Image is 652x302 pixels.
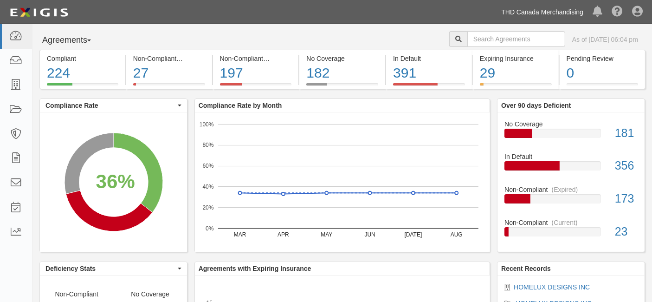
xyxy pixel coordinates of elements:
svg: A chart. [195,112,490,252]
text: MAY [321,231,332,238]
div: 181 [608,125,645,142]
div: Compliant [47,54,118,63]
text: MAR [234,231,246,238]
a: Compliant224 [39,83,125,91]
div: 391 [393,63,465,83]
i: Help Center - Complianz [612,7,623,18]
div: 182 [306,63,378,83]
div: 173 [608,190,645,207]
a: Non-Compliant(Current)27 [126,83,212,91]
b: Compliance Rate by Month [199,102,282,109]
a: Non-Compliant(Expired)173 [504,185,638,218]
text: 0% [206,225,214,231]
div: 356 [608,158,645,174]
text: [DATE] [404,231,422,238]
a: No Coverage182 [299,83,385,91]
div: In Default [393,54,465,63]
div: As of [DATE] 06:04 pm [572,35,638,44]
div: (Current) [180,54,206,63]
div: 23 [608,223,645,240]
button: Deficiency Stats [40,262,187,275]
a: Non-Compliant(Expired)197 [213,83,299,91]
a: In Default391 [386,83,472,91]
div: (Current) [552,218,578,227]
div: Non-Compliant [497,218,645,227]
div: 29 [480,63,552,83]
a: HOMELUX DESIGNS INC [514,283,590,291]
text: 60% [202,163,213,169]
div: (Expired) [552,185,578,194]
div: (Expired) [267,54,293,63]
input: Search Agreements [467,31,565,47]
a: Non-Compliant(Current)23 [504,218,638,244]
text: APR [278,231,289,238]
b: Recent Records [501,265,551,272]
a: In Default356 [504,152,638,185]
span: Compliance Rate [45,101,175,110]
text: JUN [364,231,375,238]
text: 20% [202,204,213,211]
text: 100% [200,121,214,127]
div: No Coverage [306,54,378,63]
button: Compliance Rate [40,99,187,112]
a: Pending Review0 [560,83,646,91]
div: In Default [497,152,645,161]
text: 40% [202,184,213,190]
div: Non-Compliant (Expired) [220,54,292,63]
img: logo-5460c22ac91f19d4615b14bd174203de0afe785f0fc80cf4dbbc73dc1793850b.png [7,4,71,21]
a: Expiring Insurance29 [473,83,559,91]
button: Agreements [39,31,109,50]
a: THD Canada Merchandising [497,3,588,21]
svg: A chart. [40,112,187,252]
div: Pending Review [567,54,638,63]
text: 80% [202,142,213,148]
div: 27 [133,63,205,83]
div: 36% [96,168,135,196]
b: Over 90 days Deficient [501,102,571,109]
div: No Coverage [497,119,645,129]
text: AUG [451,231,463,238]
span: Deficiency Stats [45,264,175,273]
div: Non-Compliant (Current) [133,54,205,63]
div: 0 [567,63,638,83]
div: 224 [47,63,118,83]
div: Non-Compliant [497,185,645,194]
div: 197 [220,63,292,83]
a: No Coverage181 [504,119,638,152]
div: Expiring Insurance [480,54,552,63]
b: Agreements with Expiring Insurance [199,265,311,272]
